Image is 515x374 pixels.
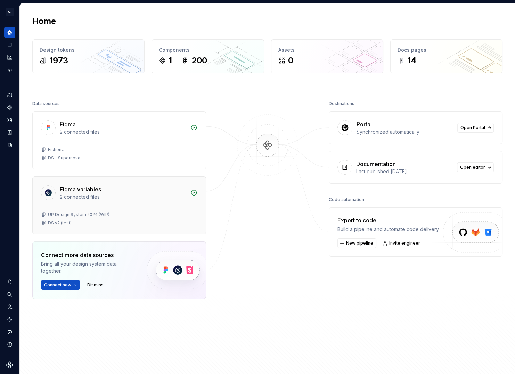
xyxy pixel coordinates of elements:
button: Connect new [41,280,80,290]
div: Export to code [337,216,440,224]
div: DS - Supernova [48,155,80,161]
a: Analytics [4,52,15,63]
a: Code automation [4,64,15,75]
a: Docs pages14 [390,39,502,73]
a: Figma2 connected filesFictionUIDS - Supernova [32,111,206,169]
div: Design tokens [40,47,137,54]
a: Open Portal [457,123,494,133]
div: Code automation [329,195,364,205]
div: Docs pages [398,47,495,54]
div: Data sources [32,99,60,109]
div: 2 connected files [60,193,186,200]
a: Invite team [4,301,15,312]
a: Invite engineer [381,238,423,248]
button: New pipeline [337,238,376,248]
div: Portal [357,120,372,128]
div: Build a pipeline and automate code delivery. [337,226,440,233]
div: Figma [60,120,76,128]
button: Notifications [4,276,15,287]
div: Connect more data sources [41,251,135,259]
span: New pipeline [346,240,373,246]
a: Components [4,102,15,113]
a: Open editor [457,162,494,172]
button: S- [1,5,18,19]
button: Contact support [4,326,15,337]
a: Storybook stories [4,127,15,138]
div: Assets [278,47,376,54]
span: Dismiss [87,282,104,288]
div: Components [159,47,256,54]
h2: Home [32,16,56,27]
div: UP Design System 2024 (WIP) [48,212,109,217]
a: Home [4,27,15,38]
a: Assets0 [271,39,383,73]
a: Figma variables2 connected filesUP Design System 2024 (WIP)DS v2 (test) [32,176,206,234]
a: Settings [4,314,15,325]
button: Search ⌘K [4,289,15,300]
div: Figma variables [60,185,101,193]
a: Design tokens1973 [32,39,145,73]
a: Data sources [4,140,15,151]
button: Dismiss [84,280,107,290]
div: 200 [191,55,207,66]
a: Components1200 [152,39,264,73]
div: Synchronized automatically [357,128,453,135]
a: Assets [4,114,15,126]
a: Documentation [4,39,15,50]
svg: Supernova Logo [6,361,13,368]
div: 1973 [49,55,68,66]
span: Connect new [44,282,71,288]
div: 14 [407,55,417,66]
span: Invite engineer [389,240,420,246]
div: Bring all your design system data together. [41,261,135,274]
div: S- [6,8,14,16]
div: 1 [169,55,172,66]
a: Design tokens [4,89,15,101]
div: 0 [288,55,293,66]
div: Destinations [329,99,354,109]
span: Open editor [460,165,485,170]
div: Documentation [356,160,396,168]
div: Last published [DATE] [356,168,453,175]
div: DS v2 (test) [48,220,72,226]
div: 2 connected files [60,128,186,135]
span: Open Portal [460,125,485,130]
div: FictionUI [48,147,66,152]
